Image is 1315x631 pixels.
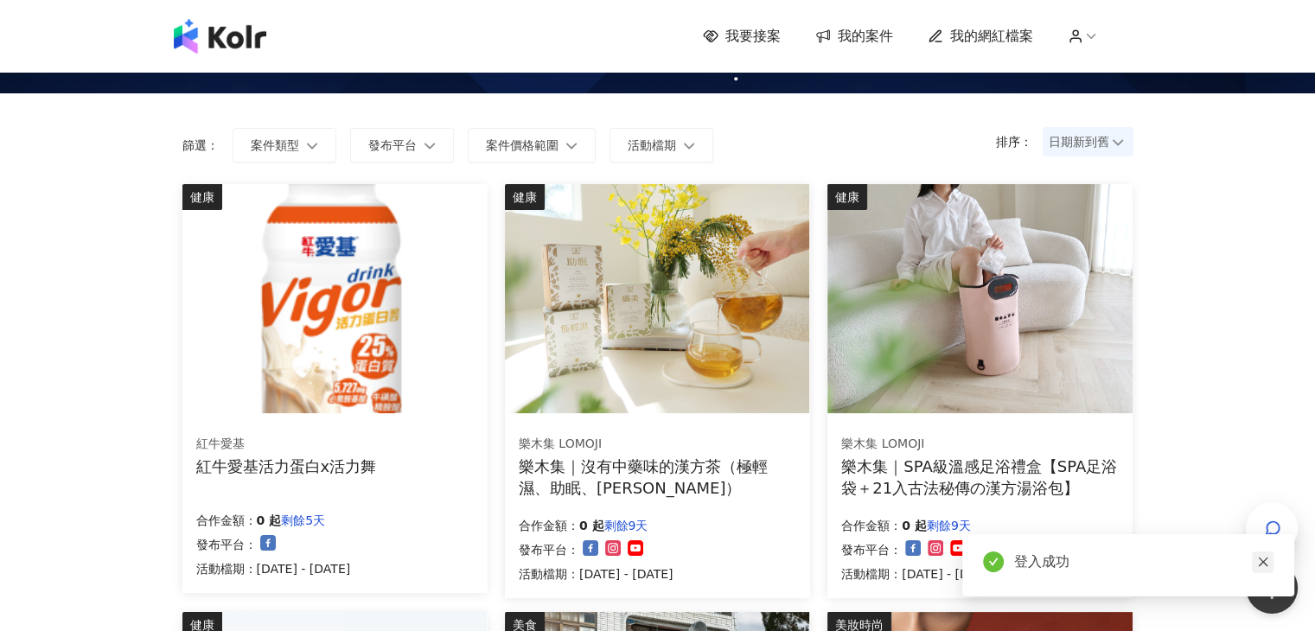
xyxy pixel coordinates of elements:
[368,138,417,152] span: 發布平台
[519,436,795,453] div: 樂木集 LOMOJI
[838,27,893,46] span: 我的案件
[233,128,336,163] button: 案件類型
[841,515,902,536] p: 合作金額：
[841,539,902,560] p: 發布平台：
[628,138,676,152] span: 活動檔期
[468,128,596,163] button: 案件價格範圍
[182,138,219,152] p: 篩選：
[251,138,299,152] span: 案件類型
[486,138,559,152] span: 案件價格範圍
[579,515,604,536] p: 0 起
[841,564,996,584] p: 活動檔期：[DATE] - [DATE]
[174,19,266,54] img: logo
[182,184,487,413] img: 活力蛋白配方營養素
[1049,129,1127,155] span: 日期新到舊
[519,456,796,499] div: 樂木集｜沒有中藥味的漢方茶（極輕濕、助眠、[PERSON_NAME]）
[196,534,257,555] p: 發布平台：
[610,128,713,163] button: 活動檔期
[827,184,1132,413] img: SPA級溫感足浴禮盒【SPA足浴袋＋21入古法秘傳の漢方湯浴包】
[841,436,1118,453] div: 樂木集 LOMOJI
[1014,551,1274,572] div: 登入成功
[519,515,579,536] p: 合作金額：
[928,27,1033,46] a: 我的網紅檔案
[519,539,579,560] p: 發布平台：
[725,27,781,46] span: 我要接案
[505,184,809,413] img: 樂木集｜沒有中藥味的漢方茶（極輕濕、助眠、亮妍）
[950,27,1033,46] span: 我的網紅檔案
[841,456,1119,499] div: 樂木集｜SPA級溫感足浴禮盒【SPA足浴袋＋21入古法秘傳の漢方湯浴包】
[196,436,377,453] div: 紅牛愛基
[196,456,377,477] div: 紅牛愛基活力蛋白x活力舞
[703,27,781,46] a: 我要接案
[350,128,454,163] button: 發布平台
[505,184,545,210] div: 健康
[1257,556,1269,568] span: close
[927,515,971,536] p: 剩餘9天
[815,27,893,46] a: 我的案件
[257,510,282,531] p: 0 起
[603,515,648,536] p: 剩餘9天
[182,184,222,210] div: 健康
[983,551,1004,572] span: check-circle
[519,564,673,584] p: 活動檔期：[DATE] - [DATE]
[996,135,1043,149] p: 排序：
[902,515,927,536] p: 0 起
[196,558,351,579] p: 活動檔期：[DATE] - [DATE]
[827,184,867,210] div: 健康
[196,510,257,531] p: 合作金額：
[281,510,325,531] p: 剩餘5天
